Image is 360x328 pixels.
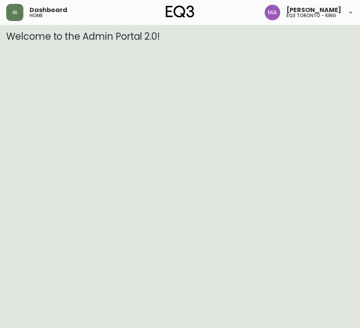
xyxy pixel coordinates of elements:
[30,7,67,13] span: Dashboard
[286,13,336,18] h5: eq3 toronto - king
[286,7,341,13] span: [PERSON_NAME]
[30,13,43,18] h5: home
[265,5,280,20] img: 4f0989f25cbf85e7eb2537583095d61e
[166,5,195,18] img: logo
[6,31,354,42] h3: Welcome to the Admin Portal 2.0!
